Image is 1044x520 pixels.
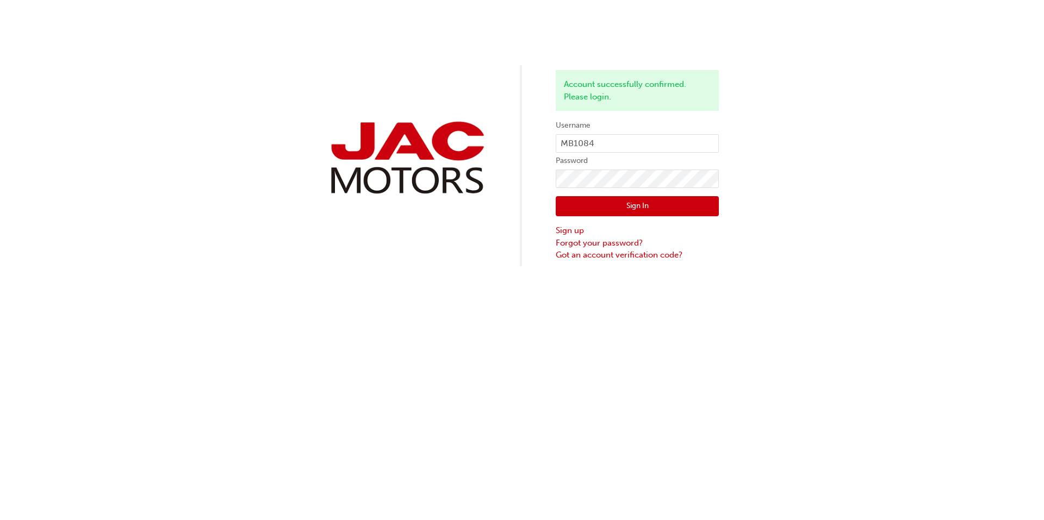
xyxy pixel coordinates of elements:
[556,134,719,153] input: Username
[556,154,719,167] label: Password
[556,237,719,249] a: Forgot your password?
[556,70,719,111] div: Account successfully confirmed. Please login.
[556,224,719,237] a: Sign up
[325,117,488,198] img: jac-portal
[556,196,719,217] button: Sign In
[556,249,719,261] a: Got an account verification code?
[556,119,719,132] label: Username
